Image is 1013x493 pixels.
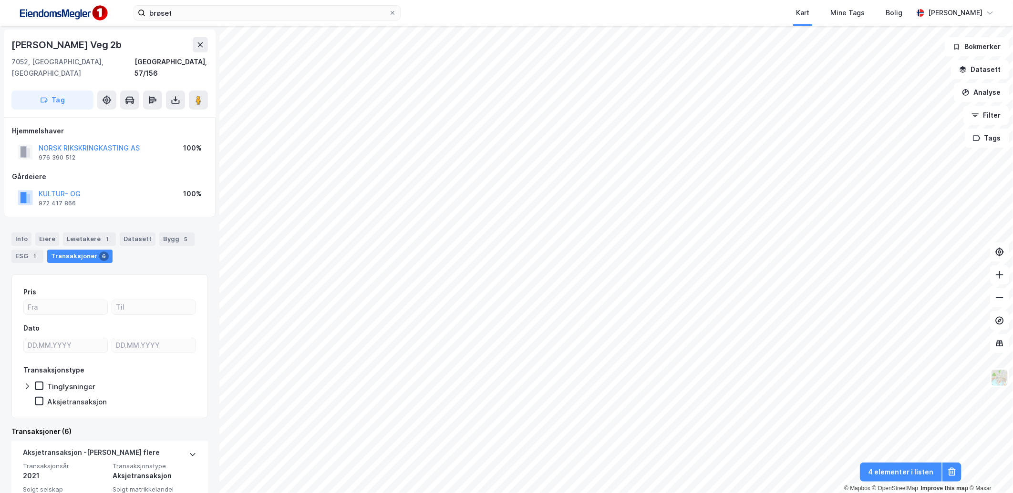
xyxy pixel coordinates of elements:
div: 6 [99,252,109,261]
div: Tinglysninger [47,382,95,391]
input: Fra [24,300,107,314]
div: [PERSON_NAME] [928,7,982,19]
div: Transaksjoner (6) [11,426,208,437]
div: Leietakere [63,232,116,246]
div: Transaksjonstype [23,364,84,376]
input: DD.MM.YYYY [112,338,196,352]
div: [GEOGRAPHIC_DATA], 57/156 [134,56,208,79]
div: 976 390 512 [39,154,75,161]
span: Transaksjonstype [113,462,196,470]
div: Mine Tags [830,7,865,19]
button: Bokmerker [945,37,1009,56]
input: Til [112,300,196,314]
div: Hjemmelshaver [12,125,207,137]
div: Info [11,232,31,246]
input: DD.MM.YYYY [24,338,107,352]
button: Tags [965,129,1009,148]
iframe: Chat Widget [965,447,1013,493]
img: F4PB6Px+NJ5v8B7XTbfpPpyloAAAAASUVORK5CYII= [15,2,111,24]
button: Analyse [954,83,1009,102]
div: Kart [796,7,809,19]
div: Dato [23,322,40,334]
button: 4 elementer i listen [860,463,942,482]
input: Søk på adresse, matrikkel, gårdeiere, leietakere eller personer [145,6,389,20]
a: OpenStreetMap [872,485,919,492]
div: Bolig [886,7,902,19]
div: 1 [103,234,112,244]
button: Datasett [951,60,1009,79]
img: Z [991,369,1009,387]
div: Aksjetransaksjon [113,470,196,482]
div: 1 [30,252,40,261]
div: Aksjetransaksjon [47,397,107,406]
div: 2021 [23,470,107,482]
div: 972 417 866 [39,200,76,207]
div: 5 [181,234,191,244]
div: Gårdeiere [12,171,207,182]
button: Tag [11,91,93,110]
div: 7052, [GEOGRAPHIC_DATA], [GEOGRAPHIC_DATA] [11,56,134,79]
div: [PERSON_NAME] Veg 2b [11,37,124,52]
div: Datasett [120,232,155,246]
span: Transaksjonsår [23,462,107,470]
a: Improve this map [921,485,968,492]
div: Pris [23,286,36,298]
div: Eiere [35,232,59,246]
button: Filter [963,106,1009,125]
div: Transaksjoner [47,250,113,263]
a: Mapbox [844,485,870,492]
div: 100% [183,188,202,200]
div: 100% [183,142,202,154]
div: Kontrollprogram for chat [965,447,1013,493]
div: ESG [11,250,43,263]
div: Aksjetransaksjon - [PERSON_NAME] flere [23,447,160,462]
div: Bygg [159,232,195,246]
